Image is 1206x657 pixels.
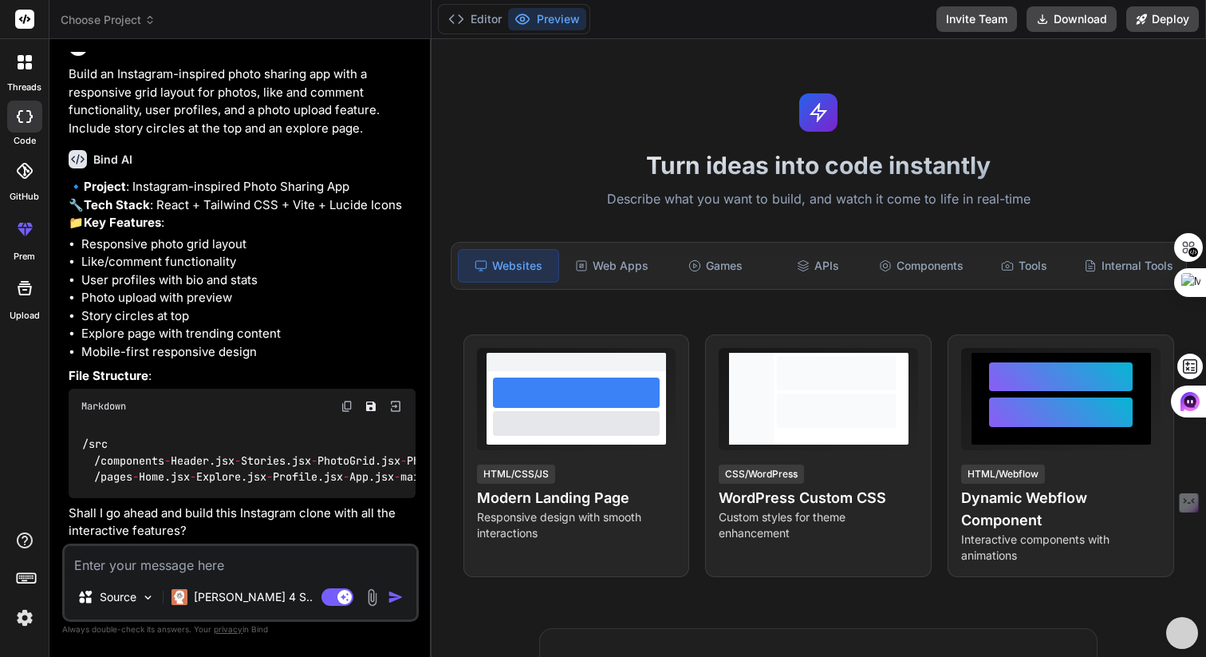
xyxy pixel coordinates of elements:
[768,249,868,283] div: APIs
[508,8,586,30] button: Preview
[936,6,1017,32] button: Invite Team
[394,469,400,484] span: -
[10,309,40,323] label: Upload
[14,250,35,263] label: prem
[69,65,416,137] p: Build an Instagram-inspired photo sharing app with a responsive grid layout for photos, like and ...
[400,453,407,468] span: -
[141,591,155,604] img: Pick Models
[363,588,381,607] img: attachment
[360,395,382,418] button: Save file
[961,487,1161,532] h4: Dynamic Webflow Component
[961,465,1045,484] div: HTML/Webflow
[69,505,416,540] p: Shall I go ahead and build this Instagram clone with all the interactive features?
[477,465,555,484] div: HTML/CSS/JS
[84,197,150,212] strong: Tech Stack
[132,469,139,484] span: -
[235,453,241,468] span: -
[69,178,416,232] p: 🔹 : Instagram-inspired Photo Sharing App 🔧 : React + Tailwind CSS + Vite + Lucide Icons 📁 :
[100,589,136,605] p: Source
[477,509,676,541] p: Responsive design with smooth interactions
[388,589,404,605] img: icon
[441,151,1197,180] h1: Turn ideas into code instantly
[69,368,148,383] strong: File Structure
[1078,249,1180,283] div: Internal Tools
[562,249,662,283] div: Web Apps
[84,215,161,230] strong: Key Features
[7,81,41,94] label: threads
[81,436,694,485] code: /src /components Header.jsx Stories.jsx PhotoGrid.jsx PhotoCard.jsx UserProfile.jsx UploadModal.j...
[442,8,508,30] button: Editor
[11,604,38,631] img: settings
[266,469,273,484] span: -
[719,465,804,484] div: CSS/WordPress
[388,399,403,414] img: Open in Browser
[81,307,416,326] li: Story circles at top
[81,289,416,307] li: Photo upload with preview
[171,589,187,605] img: Claude 4 Sonnet
[61,12,156,28] span: Choose Project
[1126,6,1199,32] button: Deploy
[10,190,39,204] label: GitHub
[441,189,1197,210] p: Describe what you want to build, and watch it come to life in real-time
[341,400,353,413] img: copy
[961,532,1161,564] p: Interactive components with animations
[343,469,349,484] span: -
[81,235,416,254] li: Responsive photo grid layout
[93,152,132,168] h6: Bind AI
[14,134,36,148] label: code
[214,624,242,634] span: privacy
[719,487,918,509] h4: WordPress Custom CSS
[69,367,416,386] p: :
[719,509,918,541] p: Custom styles for theme enhancement
[81,253,416,271] li: Like/comment functionality
[975,249,1074,283] div: Tools
[477,487,676,509] h4: Modern Landing Page
[81,271,416,290] li: User profiles with bio and stats
[194,589,313,605] p: [PERSON_NAME] 4 S..
[665,249,765,283] div: Games
[458,249,559,283] div: Websites
[164,453,171,468] span: -
[190,469,196,484] span: -
[81,325,416,343] li: Explore page with trending content
[872,249,972,283] div: Components
[1027,6,1117,32] button: Download
[62,622,419,637] p: Always double-check its answers. Your in Bind
[84,179,126,194] strong: Project
[81,343,416,362] li: Mobile-first responsive design
[311,453,317,468] span: -
[81,400,126,413] span: Markdown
